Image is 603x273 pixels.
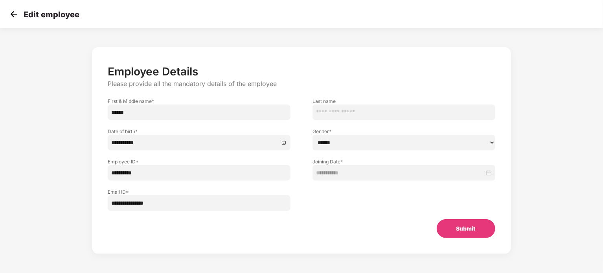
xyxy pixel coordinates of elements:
[24,10,79,19] p: Edit employee
[313,128,495,135] label: Gender
[108,65,495,78] p: Employee Details
[108,158,290,165] label: Employee ID
[108,128,290,135] label: Date of birth
[8,8,20,20] img: svg+xml;base64,PHN2ZyB4bWxucz0iaHR0cDovL3d3dy53My5vcmcvMjAwMC9zdmciIHdpZHRoPSIzMCIgaGVpZ2h0PSIzMC...
[108,189,290,195] label: Email ID
[108,98,290,104] label: First & Middle name
[313,158,495,165] label: Joining Date
[437,219,495,238] button: Submit
[313,98,495,104] label: Last name
[108,80,495,88] p: Please provide all the mandatory details of the employee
